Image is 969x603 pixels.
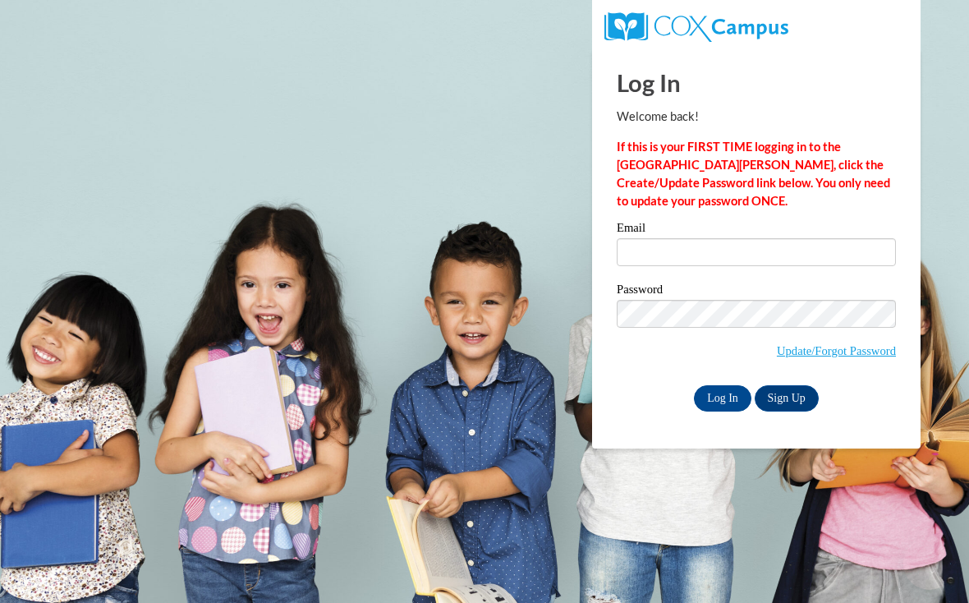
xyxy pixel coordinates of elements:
[617,66,896,99] h1: Log In
[617,140,890,208] strong: If this is your FIRST TIME logging in to the [GEOGRAPHIC_DATA][PERSON_NAME], click the Create/Upd...
[694,385,751,412] input: Log In
[617,108,896,126] p: Welcome back!
[755,385,819,412] a: Sign Up
[777,344,896,357] a: Update/Forgot Password
[604,12,788,42] img: COX Campus
[617,283,896,300] label: Password
[617,222,896,238] label: Email
[903,537,956,590] iframe: Botón para iniciar la ventana de mensajería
